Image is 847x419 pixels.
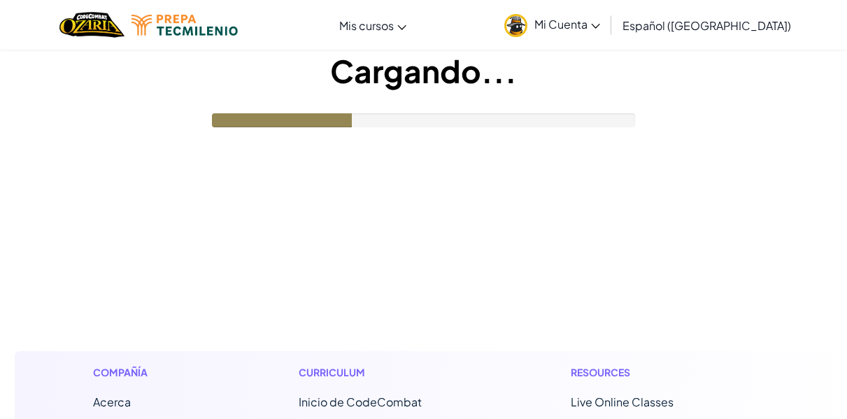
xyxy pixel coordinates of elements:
a: Mi Cuenta [497,3,607,47]
a: Mis cursos [332,6,413,44]
span: Mis cursos [339,18,394,33]
h1: Resources [571,365,755,380]
img: Tecmilenio logo [131,15,238,36]
img: Home [59,10,124,39]
h1: Compañía [93,365,210,380]
a: Live Online Classes [571,395,674,409]
span: Español ([GEOGRAPHIC_DATA]) [622,18,791,33]
a: Acerca [93,395,131,409]
a: Español ([GEOGRAPHIC_DATA]) [615,6,798,44]
img: avatar [504,14,527,37]
a: Ozaria by CodeCombat logo [59,10,124,39]
h1: Curriculum [299,365,483,380]
span: Mi Cuenta [534,17,600,31]
span: Inicio de CodeCombat [299,395,422,409]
